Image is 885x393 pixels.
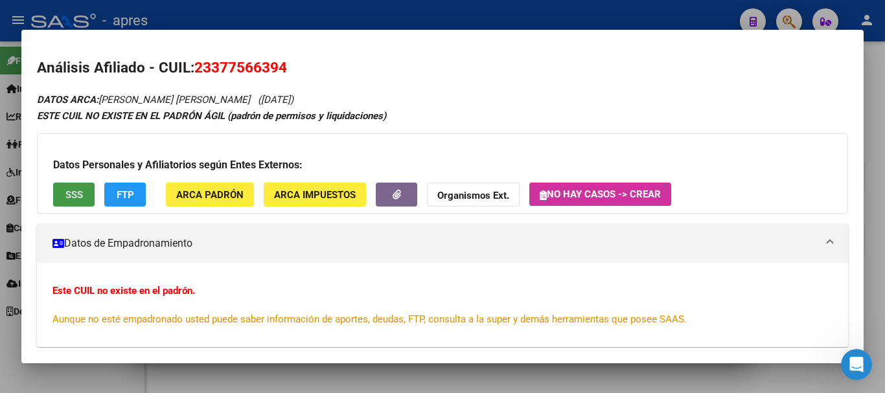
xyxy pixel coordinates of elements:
[427,183,520,207] button: Organismos Ext.
[37,57,848,79] h2: Análisis Afiliado - CUIL:
[166,183,254,207] button: ARCA Padrón
[52,236,817,251] mat-panel-title: Datos de Empadronamiento
[52,313,687,325] span: Aunque no esté empadronado usted puede saber información de aportes, deudas, FTP, consulta a la s...
[258,94,293,106] span: ([DATE])
[37,94,250,106] span: [PERSON_NAME] [PERSON_NAME]
[264,183,366,207] button: ARCA Impuestos
[274,189,356,201] span: ARCA Impuestos
[53,183,95,207] button: SSS
[437,190,509,201] strong: Organismos Ext.
[37,263,848,347] div: Datos de Empadronamiento
[117,189,134,201] span: FTP
[65,189,83,201] span: SSS
[176,189,244,201] span: ARCA Padrón
[194,59,287,76] span: 23377566394
[52,285,195,297] strong: Este CUIL no existe en el padrón.
[53,157,832,173] h3: Datos Personales y Afiliatorios según Entes Externos:
[37,94,98,106] strong: DATOS ARCA:
[104,183,146,207] button: FTP
[529,183,671,206] button: No hay casos -> Crear
[841,349,872,380] iframe: Intercom live chat
[37,224,848,263] mat-expansion-panel-header: Datos de Empadronamiento
[37,110,386,122] strong: ESTE CUIL NO EXISTE EN EL PADRÓN ÁGIL (padrón de permisos y liquidaciones)
[540,188,661,200] span: No hay casos -> Crear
